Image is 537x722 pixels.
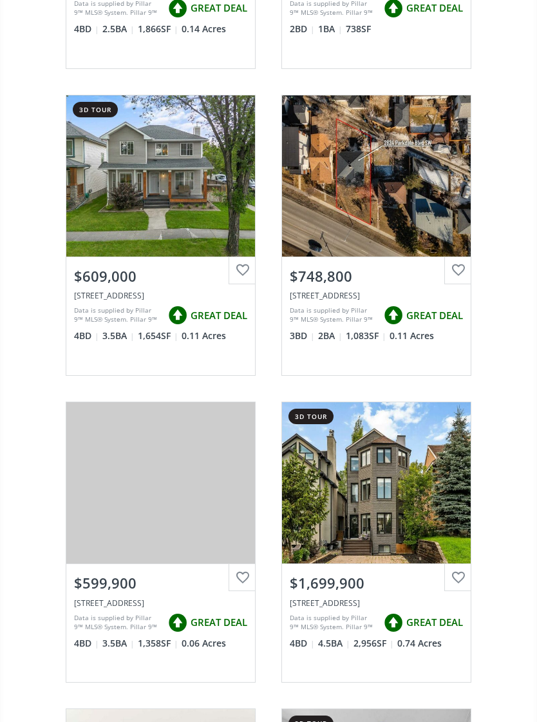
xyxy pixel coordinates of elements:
a: $748,800[STREET_ADDRESS]Data is supplied by Pillar 9™ MLS® System. Pillar 9™ is the owner of the ... [268,82,484,389]
span: GREAT DEAL [191,616,247,629]
span: 1 BA [318,23,343,35]
span: 0.14 Acres [182,23,226,35]
span: 2,956 SF [353,637,394,650]
div: $1,699,900 [290,573,463,593]
div: Data is supplied by Pillar 9™ MLS® System. Pillar 9™ is the owner of the copyright in its MLS® Sy... [290,613,377,632]
span: 4 BD [74,23,99,35]
img: rating icon [165,302,191,328]
span: 1,358 SF [138,637,178,650]
span: 2 BD [290,23,315,35]
span: 2.5 BA [102,23,135,35]
span: 738 SF [346,23,371,35]
span: 0.11 Acres [390,329,434,342]
span: 1,866 SF [138,23,178,35]
span: 4 BD [74,637,99,650]
div: Data is supplied by Pillar 9™ MLS® System. Pillar 9™ is the owner of the copyright in its MLS® Sy... [74,306,162,325]
span: 0.06 Acres [182,637,226,650]
span: 3 BD [290,329,315,342]
span: 2 BA [318,329,343,342]
a: 3d tour$1,699,900[STREET_ADDRESS]Data is supplied by Pillar 9™ MLS® System. Pillar 9™ is the owne... [268,389,484,696]
div: 2824 Parkdale Boulevard NW, Calgary, AB t2n 3s8 [290,290,463,301]
span: 3.5 BA [102,637,135,650]
img: rating icon [381,302,406,328]
div: View Photos & Details [115,170,207,182]
span: 1,083 SF [346,329,386,342]
span: 0.74 Acres [397,637,442,650]
img: rating icon [381,610,406,636]
span: GREAT DEAL [406,309,463,322]
span: 4 BD [290,637,315,650]
span: GREAT DEAL [191,1,247,15]
a: $599,900[STREET_ADDRESS]Data is supplied by Pillar 9™ MLS® System. Pillar 9™ is the owner of the ... [53,389,268,696]
span: 3.5 BA [102,329,135,342]
div: View Photos & Details [115,476,207,489]
span: GREAT DEAL [406,616,463,629]
span: 4 BD [74,329,99,342]
a: 3d tour$609,000[STREET_ADDRESS]Data is supplied by Pillar 9™ MLS® System. Pillar 9™ is the owner ... [53,82,268,389]
div: 3609 3 Street SW, Calgary, AB T2S 1V6 [290,598,463,609]
span: 4.5 BA [318,637,350,650]
div: Data is supplied by Pillar 9™ MLS® System. Pillar 9™ is the owner of the copyright in its MLS® Sy... [74,613,162,632]
div: $599,900 [74,573,247,593]
div: 270 Tuscany Springs Way NW, Calgary, AB T3L 2X6 [74,598,247,609]
div: Data is supplied by Pillar 9™ MLS® System. Pillar 9™ is the owner of the copyright in its MLS® Sy... [290,306,377,325]
span: GREAT DEAL [406,1,463,15]
img: rating icon [165,610,191,636]
div: $748,800 [290,266,463,286]
div: View Photos & Details [330,476,423,489]
span: 1,654 SF [138,329,178,342]
span: GREAT DEAL [191,309,247,322]
div: View Photos & Details [330,170,423,182]
div: 12 Inverness Boulevard SE, Calgary, AB T2Z 2W6 [74,290,247,301]
div: $609,000 [74,266,247,286]
span: 0.11 Acres [182,329,226,342]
